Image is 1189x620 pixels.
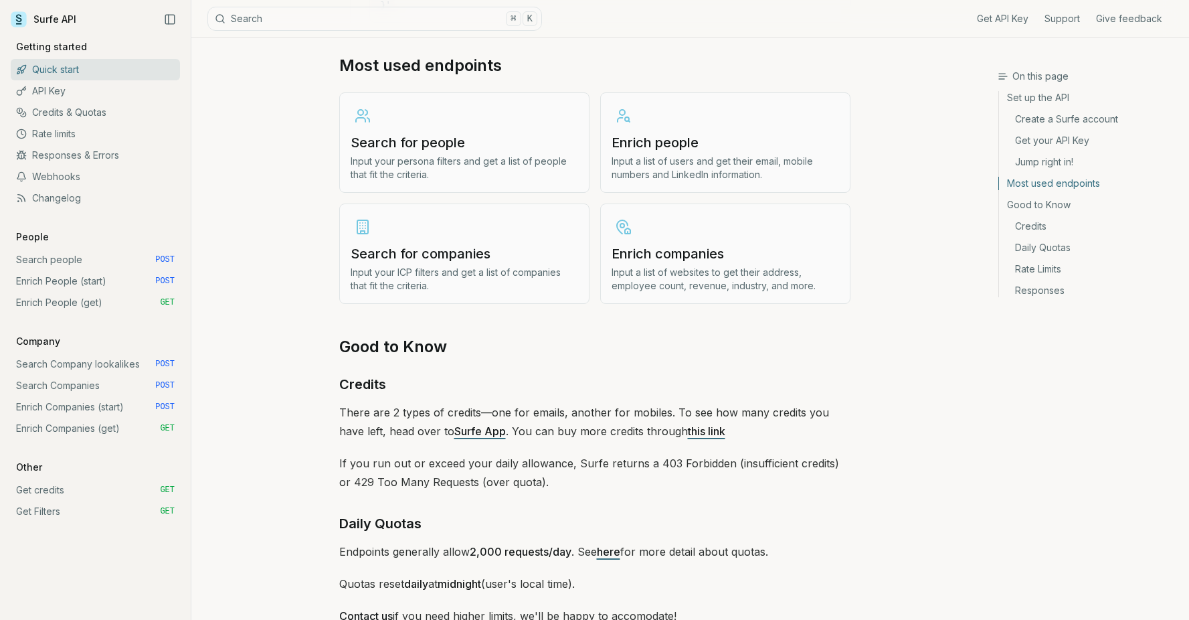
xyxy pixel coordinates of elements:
a: Credits [999,216,1178,237]
a: Search people POST [11,249,180,270]
span: GET [160,506,175,517]
p: Other [11,461,48,474]
button: Search⌘K [207,7,542,31]
span: POST [155,402,175,412]
span: GET [160,485,175,495]
kbd: K [523,11,537,26]
a: Jump right in! [999,151,1178,173]
a: Give feedback [1096,12,1162,25]
span: POST [155,380,175,391]
a: Enrich People (start) POST [11,270,180,292]
a: Enrich companiesInput a list of websites to get their address, employee count, revenue, industry,... [600,204,850,304]
a: Support [1044,12,1080,25]
strong: midnight [438,577,481,591]
a: Search Company lookalikes POST [11,354,180,375]
p: If you run out or exceed your daily allowance, Surfe returns a 403 Forbidden (insufficient credit... [339,454,850,491]
a: Surfe API [11,9,76,29]
a: this link [688,424,725,438]
a: Rate Limits [999,258,1178,280]
a: Changelog [11,187,180,209]
h3: Enrich people [612,133,839,152]
strong: daily [404,577,428,591]
span: POST [155,276,175,287]
span: GET [160,297,175,308]
a: Daily Quotas [999,237,1178,258]
p: Input a list of users and get their email, mobile numbers and LinkedIn information. [612,155,839,181]
a: API Key [11,80,180,102]
a: Get your API Key [999,130,1178,151]
a: Enrich People (get) GET [11,292,180,313]
a: Set up the API [999,91,1178,108]
h3: Search for people [351,133,578,152]
p: Input your ICP filters and get a list of companies that fit the criteria. [351,266,578,293]
p: Input a list of websites to get their address, employee count, revenue, industry, and more. [612,266,839,293]
p: Endpoints generally allow . See for more detail about quotas. [339,542,850,561]
a: Daily Quotas [339,513,422,534]
p: There are 2 types of credits—one for emails, another for mobiles. To see how many credits you hav... [339,403,850,441]
a: Most used endpoints [999,173,1178,194]
a: Webhooks [11,166,180,187]
a: Search for peopleInput your persona filters and get a list of people that fit the criteria. [339,92,589,193]
a: Search Companies POST [11,375,180,396]
kbd: ⌘ [506,11,521,26]
a: Responses [999,280,1178,297]
a: Surfe App [454,424,506,438]
a: Good to Know [999,194,1178,216]
a: here [597,545,620,558]
span: POST [155,359,175,370]
strong: 2,000 requests/day [470,545,571,558]
p: Input your persona filters and get a list of people that fit the criteria. [351,155,578,181]
a: Credits & Quotas [11,102,180,123]
p: Company [11,335,66,348]
a: Responses & Errors [11,145,180,166]
span: GET [160,423,175,434]
a: Good to Know [339,336,447,358]
a: Get Filters GET [11,501,180,522]
button: Collapse Sidebar [160,9,180,29]
a: Get credits GET [11,479,180,501]
a: Most used endpoints [339,55,502,76]
a: Enrich Companies (start) POST [11,396,180,418]
p: People [11,230,54,244]
a: Enrich Companies (get) GET [11,418,180,439]
a: Rate limits [11,123,180,145]
span: POST [155,254,175,265]
a: Quick start [11,59,180,80]
h3: Search for companies [351,244,578,263]
p: Quotas reset at (user's local time). [339,574,850,593]
p: Getting started [11,40,92,54]
a: Enrich peopleInput a list of users and get their email, mobile numbers and LinkedIn information. [600,92,850,193]
a: Create a Surfe account [999,108,1178,130]
h3: On this page [998,70,1178,83]
h3: Enrich companies [612,244,839,263]
a: Get API Key [977,12,1028,25]
a: Credits [339,374,386,395]
a: Search for companiesInput your ICP filters and get a list of companies that fit the criteria. [339,204,589,304]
